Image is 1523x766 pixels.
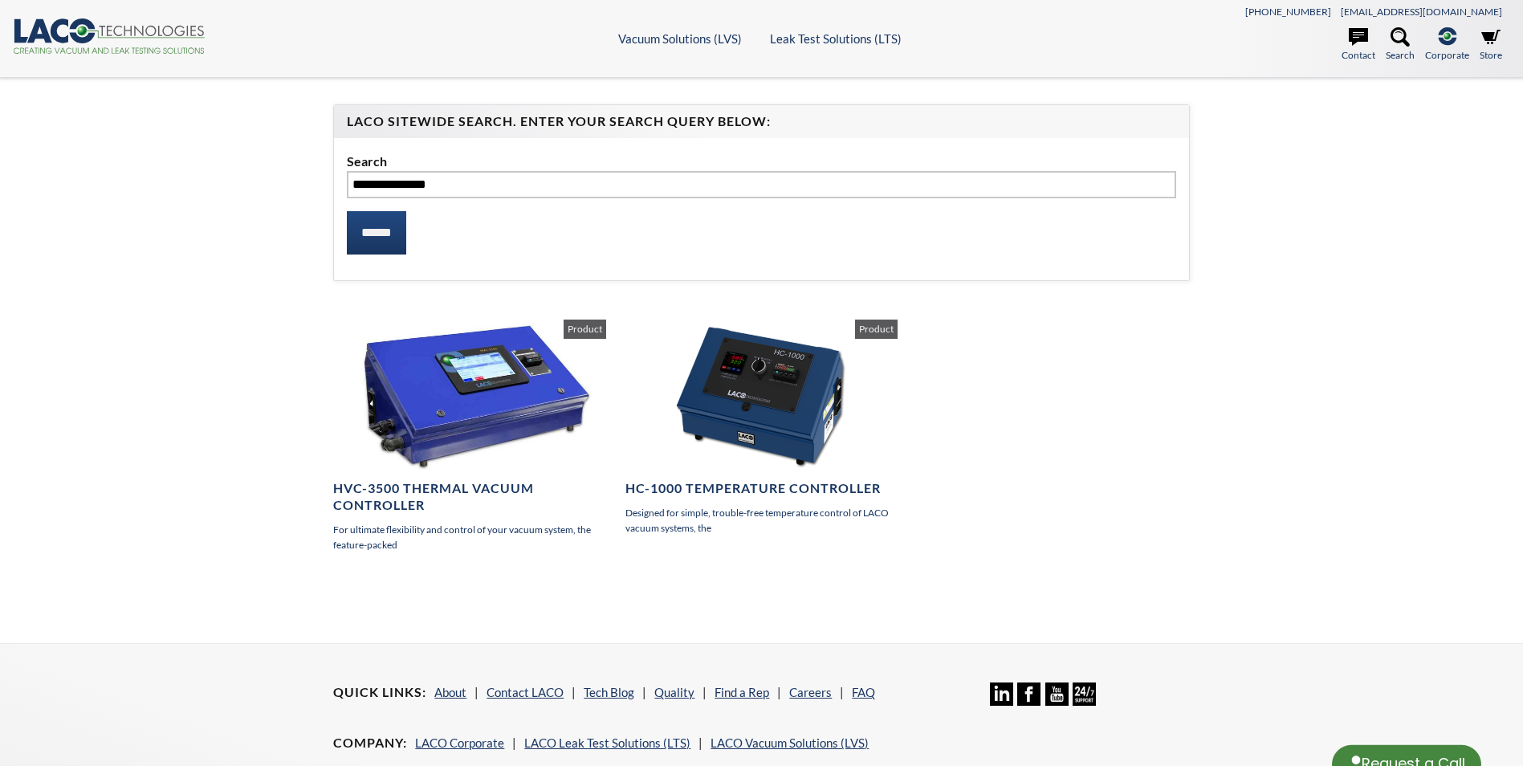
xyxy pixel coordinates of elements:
h4: HVC-3500 Thermal Vacuum Controller [333,480,605,514]
span: Product [855,320,898,339]
a: HVC-3500 Thermal Vacuum Controller For ultimate flexibility and control of your vacuum system, th... [333,320,605,552]
h4: Quick Links [333,684,426,701]
label: Search [347,151,1175,172]
a: Vacuum Solutions (LVS) [618,31,742,46]
a: Search [1386,27,1415,63]
a: Contact [1342,27,1375,63]
a: Contact LACO [487,685,564,699]
h4: HC-1000 Temperature Controller [625,480,898,497]
a: Tech Blog [584,685,634,699]
a: Store [1480,27,1502,63]
a: 24/7 Support [1073,694,1096,708]
p: Designed for simple, trouble-free temperature control of LACO vacuum systems, the [625,505,898,536]
a: HC-1000 Temperature Controller Designed for simple, trouble-free temperature control of LACO vacu... [625,320,898,536]
h4: LACO Sitewide Search. Enter your Search Query Below: [347,113,1175,130]
a: FAQ [852,685,875,699]
a: About [434,685,466,699]
a: LACO Vacuum Solutions (LVS) [711,735,869,750]
a: Leak Test Solutions (LTS) [770,31,902,46]
a: LACO Corporate [415,735,504,750]
a: [EMAIL_ADDRESS][DOMAIN_NAME] [1341,6,1502,18]
span: Product [564,320,606,339]
a: Careers [789,685,832,699]
a: [PHONE_NUMBER] [1245,6,1331,18]
span: Corporate [1425,47,1469,63]
img: 24/7 Support Icon [1073,682,1096,706]
a: Quality [654,685,694,699]
a: Find a Rep [715,685,769,699]
a: LACO Leak Test Solutions (LTS) [524,735,690,750]
h4: Company [333,735,407,752]
p: For ultimate flexibility and control of your vacuum system, the feature-packed [333,522,605,552]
